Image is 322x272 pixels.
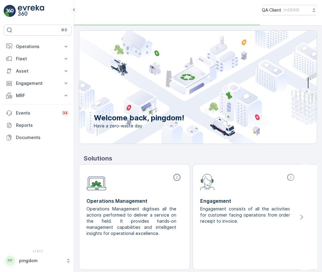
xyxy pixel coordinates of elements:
p: Operations Management [86,197,182,205]
button: MRF [4,89,71,102]
p: Welcome back, pingdom! [94,113,184,123]
p: ( +03:00 ) [284,8,299,13]
p: 34 [63,111,68,115]
p: pingdom [19,258,63,264]
p: MRF [16,93,59,99]
div: PP [5,256,15,266]
button: Fleet [4,53,71,65]
p: Documents [16,134,69,141]
img: logo [4,5,16,17]
button: QA Client(+03:00) [262,5,317,15]
p: Asset [16,68,59,74]
p: Engagement consists of all the activities for customer facing operations from order receipt to in... [200,206,291,224]
p: ⌘B [61,28,67,32]
button: PPpingdom [4,254,71,267]
button: Operations [4,40,71,53]
button: Engagement [4,77,71,89]
img: module-icon [200,173,215,190]
span: v 1.51.1 [4,249,71,253]
p: Operations Management digitises all the actions performed to deliver a service on the field. It p... [86,206,178,236]
p: Reports [16,122,69,128]
p: Solutions [84,154,317,163]
a: Events34 [4,107,71,119]
img: module-icon [86,173,106,191]
p: Engagement [16,80,59,86]
span: Have a zero-waste day [94,123,184,129]
p: Fleet [16,56,59,62]
p: QA Client [262,7,281,13]
button: Asset [4,65,71,77]
p: Operations [16,43,59,50]
a: Documents [4,131,71,144]
img: city illustration [52,31,317,144]
p: Engagement [200,197,296,205]
img: logo_light-DOdMpM7g.png [18,5,44,17]
p: Events [16,110,58,116]
a: Reports [4,119,71,131]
